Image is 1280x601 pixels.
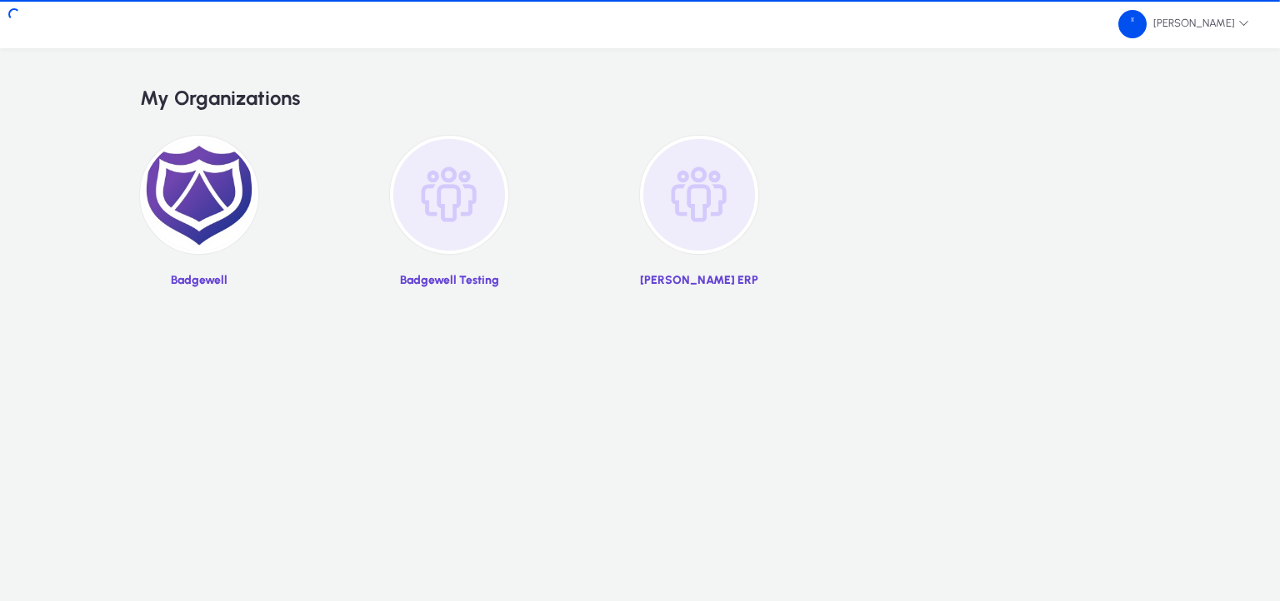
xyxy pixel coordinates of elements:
[1105,9,1262,39] button: [PERSON_NAME]
[140,136,258,254] img: 2.png
[640,274,758,288] p: [PERSON_NAME] ERP
[390,136,508,254] img: organization-placeholder.png
[640,136,758,300] a: [PERSON_NAME] ERP
[1118,10,1147,38] img: 49.png
[140,274,258,288] p: Badgewell
[390,136,508,300] a: Badgewell Testing
[640,136,758,254] img: organization-placeholder.png
[140,87,1140,111] h2: My Organizations
[140,136,258,300] a: Badgewell
[390,274,508,288] p: Badgewell Testing
[1118,10,1249,38] span: [PERSON_NAME]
